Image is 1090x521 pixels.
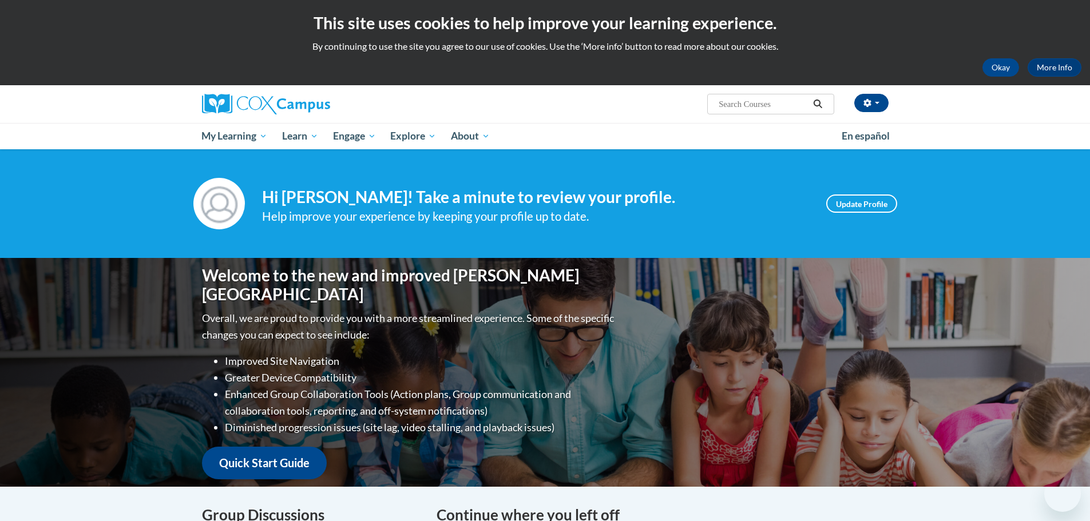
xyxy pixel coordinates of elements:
[282,129,318,143] span: Learn
[443,123,497,149] a: About
[225,419,617,436] li: Diminished progression issues (site lag, video stalling, and playback issues)
[202,310,617,343] p: Overall, we are proud to provide you with a more streamlined experience. Some of the specific cha...
[275,123,326,149] a: Learn
[9,11,1081,34] h2: This site uses cookies to help improve your learning experience.
[202,266,617,304] h1: Welcome to the new and improved [PERSON_NAME][GEOGRAPHIC_DATA]
[1044,475,1081,512] iframe: Button to launch messaging window
[982,58,1019,77] button: Okay
[262,188,809,207] h4: Hi [PERSON_NAME]! Take a minute to review your profile.
[826,194,897,213] a: Update Profile
[201,129,267,143] span: My Learning
[9,40,1081,53] p: By continuing to use the site you agree to our use of cookies. Use the ‘More info’ button to read...
[262,207,809,226] div: Help improve your experience by keeping your profile up to date.
[195,123,275,149] a: My Learning
[854,94,889,112] button: Account Settings
[225,369,617,386] li: Greater Device Compatibility
[185,123,906,149] div: Main menu
[451,129,490,143] span: About
[1028,58,1081,77] a: More Info
[326,123,383,149] a: Engage
[809,97,826,111] button: Search
[202,94,330,114] img: Cox Campus
[202,447,327,479] a: Quick Start Guide
[202,94,419,114] a: Cox Campus
[834,124,897,148] a: En español
[225,353,617,369] li: Improved Site Navigation
[225,386,617,419] li: Enhanced Group Collaboration Tools (Action plans, Group communication and collaboration tools, re...
[193,178,245,229] img: Profile Image
[842,130,890,142] span: En español
[390,129,436,143] span: Explore
[718,97,809,111] input: Search Courses
[333,129,376,143] span: Engage
[383,123,443,149] a: Explore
